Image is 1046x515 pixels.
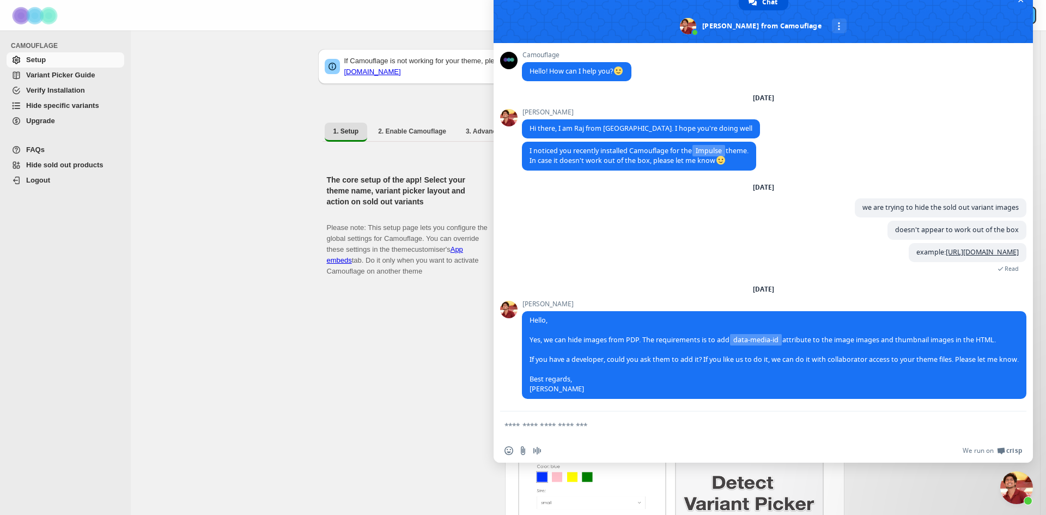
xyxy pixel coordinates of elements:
span: Hi there, I am Raj from [GEOGRAPHIC_DATA]. I hope you're doing well [530,124,752,133]
span: example: [916,247,1019,257]
div: [DATE] [753,184,774,191]
span: data-media-id [730,334,782,346]
div: [DATE] [753,286,774,293]
img: Camouflage [9,1,63,31]
span: Impulse [692,145,725,156]
span: [PERSON_NAME] [522,108,760,116]
p: If Camouflage is not working for your theme, please read and or reach out to us via chat or email: [344,56,838,77]
span: Upgrade [26,117,55,125]
a: [URL][DOMAIN_NAME] [946,247,1019,257]
div: More channels [832,19,847,33]
span: Verify Installation [26,86,85,94]
span: Camouflage [522,51,631,59]
span: Audio message [533,446,542,455]
a: Setup [7,52,124,68]
span: Read [1005,265,1019,272]
a: Variant Picker Guide [7,68,124,83]
span: Insert an emoji [504,446,513,455]
span: Setup [26,56,46,64]
span: Hide sold out products [26,161,104,169]
span: I noticed you recently installed Camouflage for the theme. In case it doesn't work out of the box... [530,146,749,165]
span: Variant Picker Guide [26,71,95,79]
a: Upgrade [7,113,124,129]
a: Verify Installation [7,83,124,98]
span: Logout [26,176,50,184]
span: Hello! How can I help you? [530,66,624,76]
span: CAMOUFLAGE [11,41,125,50]
span: Crisp [1006,446,1022,455]
a: Hide sold out products [7,157,124,173]
p: Please note: This setup page lets you configure the global settings for Camouflage. You can overr... [327,211,488,277]
span: 3. Advance Setup [466,127,520,136]
span: FAQs [26,146,45,154]
span: doesn't appear to work out of the box [895,225,1019,234]
span: Hello, Yes, we can hide images from PDP. The requirements is to add attribute to the image images... [530,316,1019,393]
span: We run on [963,446,994,455]
a: Logout [7,173,124,188]
span: we are trying to hide the sold out variant images [862,203,1019,212]
span: Send a file [519,446,527,455]
span: 2. Enable Camouflage [378,127,446,136]
span: Hide specific variants [26,101,99,110]
span: 1. Setup [333,127,359,136]
span: [PERSON_NAME] [522,300,1026,308]
textarea: Compose your message... [504,421,998,431]
div: Close chat [1000,471,1033,504]
h2: The core setup of the app! Select your theme name, variant picker layout and action on sold out v... [327,174,488,207]
a: FAQs [7,142,124,157]
a: Hide specific variants [7,98,124,113]
div: [DATE] [753,95,774,101]
a: We run onCrisp [963,446,1022,455]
